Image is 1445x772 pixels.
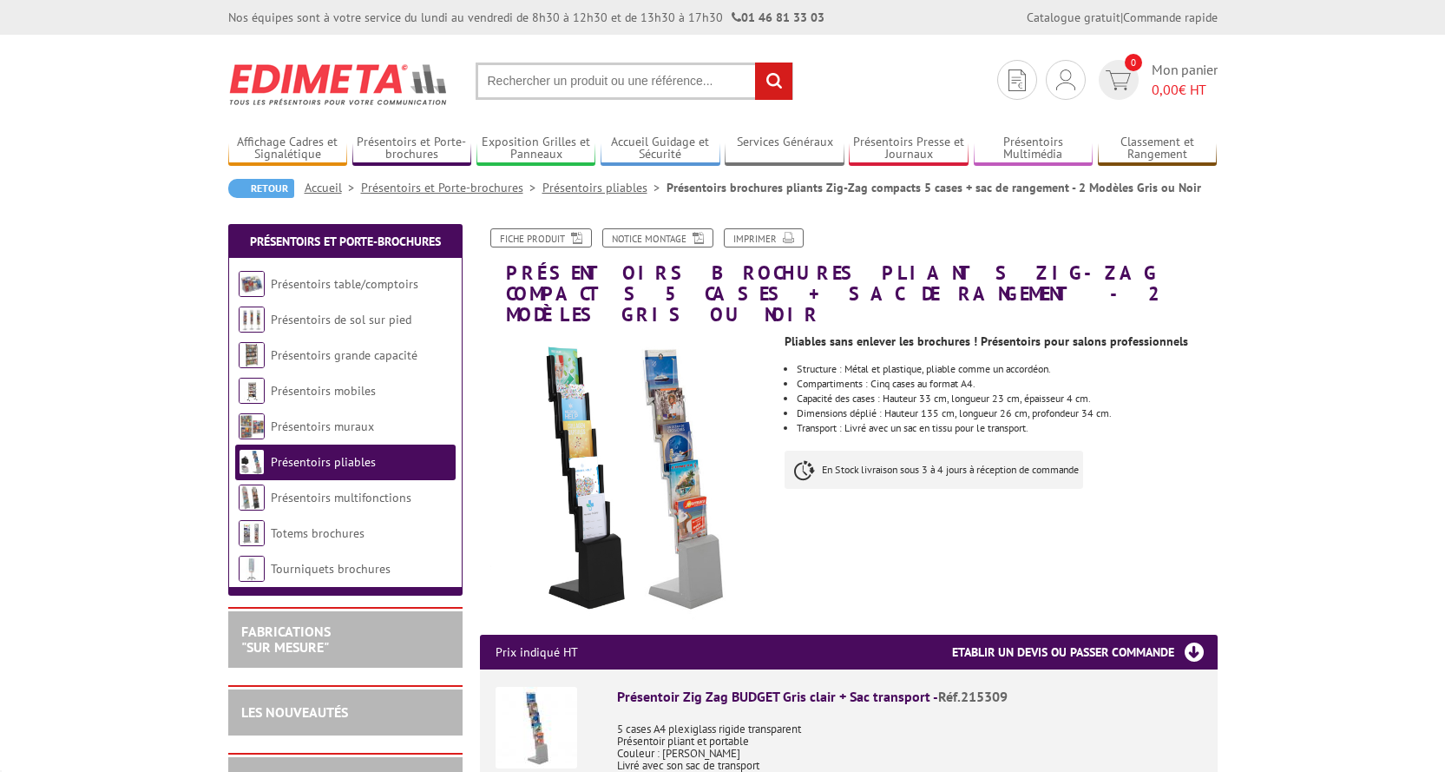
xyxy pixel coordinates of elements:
[732,10,824,25] strong: 01 46 81 33 03
[797,423,1217,433] li: Transport : Livré avec un sac en tissu pour le transport.
[305,180,361,195] a: Accueil
[1152,60,1218,100] span: Mon panier
[250,234,441,249] a: Présentoirs et Porte-brochures
[1123,10,1218,25] a: Commande rapide
[271,419,374,434] a: Présentoirs muraux
[1027,9,1218,26] div: |
[241,703,348,721] a: LES NOUVEAUTÉS
[797,408,1217,419] li: Dimensions déplié : Hauteur 135 cm, longueur 26 cm, profondeur 34 cm.
[271,383,376,399] a: Présentoirs mobiles
[239,307,265,333] img: Présentoirs de sol sur pied
[271,561,391,577] a: Tourniquets brochures
[271,454,376,470] a: Présentoirs pliables
[1125,54,1142,71] span: 0
[542,180,667,195] a: Présentoirs pliables
[849,135,969,163] a: Présentoirs Presse et Journaux
[1056,69,1075,90] img: devis rapide
[239,520,265,546] img: Totems brochures
[271,347,417,363] a: Présentoirs grande capacité
[496,687,577,769] img: Présentoir Zig Zag BUDGET Gris clair + Sac transport
[1027,10,1120,25] a: Catalogue gratuit
[476,63,793,100] input: Rechercher un produit ou une référence...
[725,135,844,163] a: Services Généraux
[239,342,265,368] img: Présentoirs grande capacité
[228,52,450,116] img: Edimeta
[271,312,411,327] a: Présentoirs de sol sur pied
[785,451,1083,489] p: En Stock livraison sous 3 à 4 jours à réception de commande
[1094,60,1218,100] a: devis rapide 0 Mon panier 0,00€ HT
[241,623,331,656] a: FABRICATIONS"Sur Mesure"
[617,687,1202,707] div: Présentoir Zig Zag BUDGET Gris clair + Sac transport -
[1152,80,1218,100] span: € HT
[239,413,265,439] img: Présentoirs muraux
[271,490,411,505] a: Présentoirs multifonctions
[361,180,542,195] a: Présentoirs et Porte-brochures
[239,449,265,475] img: Présentoirs pliables
[602,228,713,247] a: Notice Montage
[271,276,418,292] a: Présentoirs table/comptoirs
[490,228,592,247] a: Fiche produit
[601,135,720,163] a: Accueil Guidage et Sécurité
[496,635,578,670] p: Prix indiqué HT
[239,485,265,511] img: Présentoirs multifonctions
[797,393,1217,404] li: Capacité des cases : Hauteur 33 cm, longueur 23 cm, épaisseur 4 cm.
[1106,70,1131,90] img: devis rapide
[1152,81,1179,98] span: 0,00
[667,179,1201,196] li: Présentoirs brochures pliants Zig-Zag compacts 5 cases + sac de rangement - 2 Modèles Gris ou Noir
[938,688,1008,705] span: Réf.215309
[974,135,1094,163] a: Présentoirs Multimédia
[952,635,1218,670] h3: Etablir un devis ou passer commande
[352,135,472,163] a: Présentoirs et Porte-brochures
[785,336,1217,346] p: Pliables sans enlever les brochures ! Présentoirs pour salons professionnels
[797,379,1217,389] li: Compartiments : Cinq cases au format A4.
[476,135,596,163] a: Exposition Grilles et Panneaux
[239,271,265,297] img: Présentoirs table/comptoirs
[797,364,1217,374] li: Structure : Métal et plastique, pliable comme un accordéon.
[228,179,294,198] a: Retour
[271,525,365,541] a: Totems brochures
[480,334,772,627] img: presentoirs_zig_zag_noir_deplie_gris_noir_215309_213200_fiche_presentation.jpg
[755,63,792,100] input: rechercher
[239,378,265,404] img: Présentoirs mobiles
[724,228,804,247] a: Imprimer
[467,228,1231,326] h1: Présentoirs brochures pliants Zig-Zag compacts 5 cases + sac de rangement - 2 Modèles Gris ou Noir
[1008,69,1026,91] img: devis rapide
[228,135,348,163] a: Affichage Cadres et Signalétique
[239,556,265,582] img: Tourniquets brochures
[1098,135,1218,163] a: Classement et Rangement
[228,9,824,26] div: Nos équipes sont à votre service du lundi au vendredi de 8h30 à 12h30 et de 13h30 à 17h30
